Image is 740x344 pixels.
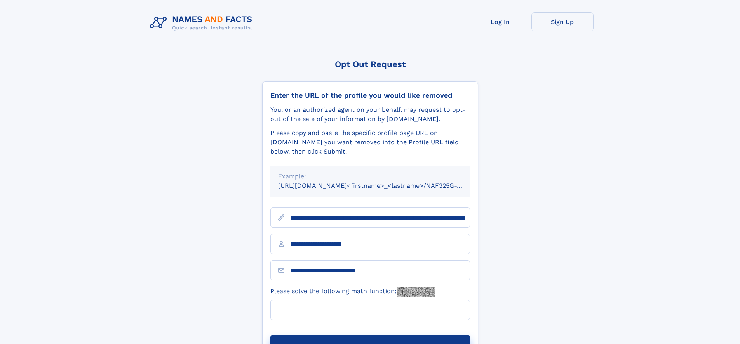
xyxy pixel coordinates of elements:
label: Please solve the following math function: [270,287,435,297]
div: You, or an authorized agent on your behalf, may request to opt-out of the sale of your informatio... [270,105,470,124]
a: Sign Up [531,12,594,31]
div: Enter the URL of the profile you would like removed [270,91,470,100]
div: Example: [278,172,462,181]
a: Log In [469,12,531,31]
small: [URL][DOMAIN_NAME]<firstname>_<lastname>/NAF325G-xxxxxxxx [278,182,485,189]
div: Opt Out Request [262,59,478,69]
img: Logo Names and Facts [147,12,259,33]
div: Please copy and paste the specific profile page URL on [DOMAIN_NAME] you want removed into the Pr... [270,128,470,156]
